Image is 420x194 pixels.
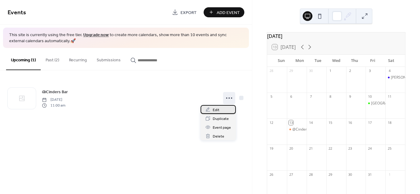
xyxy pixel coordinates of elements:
[348,120,353,125] div: 16
[328,146,333,151] div: 22
[308,146,313,151] div: 21
[308,172,313,177] div: 28
[9,32,243,44] span: This site is currently using the free tier. to create more calendars, show more than 10 events an...
[292,127,316,132] div: @Cinders Bar
[83,31,109,39] a: Upgrade now
[387,94,392,99] div: 11
[308,120,313,125] div: 14
[328,172,333,177] div: 29
[387,146,392,151] div: 25
[345,55,363,67] div: Thu
[42,97,65,103] span: [DATE]
[213,107,219,113] span: Edit
[269,172,274,177] div: 26
[272,55,290,67] div: Sun
[290,55,308,67] div: Mon
[367,94,372,99] div: 10
[308,69,313,73] div: 30
[367,172,372,177] div: 31
[42,103,65,108] span: 11:00 am
[328,69,333,73] div: 1
[348,69,353,73] div: 2
[64,48,92,70] button: Recurring
[269,120,274,125] div: 12
[8,7,26,19] span: Events
[289,172,293,177] div: 27
[348,146,353,151] div: 23
[213,124,231,131] span: Event page
[367,69,372,73] div: 3
[167,7,201,17] a: Export
[367,146,372,151] div: 24
[308,94,313,99] div: 7
[382,55,400,67] div: Sat
[269,146,274,151] div: 19
[328,120,333,125] div: 15
[217,9,240,16] span: Add Event
[267,32,405,40] div: [DATE]
[327,55,345,67] div: Wed
[387,69,392,73] div: 4
[289,69,293,73] div: 29
[328,94,333,99] div: 8
[348,172,353,177] div: 30
[213,116,229,122] span: Duplicate
[6,48,41,70] button: Upcoming (1)
[289,120,293,125] div: 13
[367,120,372,125] div: 17
[41,48,64,70] button: Past (2)
[309,55,327,67] div: Tue
[289,146,293,151] div: 20
[289,94,293,99] div: 6
[269,94,274,99] div: 5
[181,9,197,16] span: Export
[385,75,405,80] div: Rad Chad's Regular Rendezvous
[366,101,385,106] div: Pershing Elementary School Fall Carnival
[269,69,274,73] div: 28
[287,127,307,132] div: @Cinders Bar
[387,120,392,125] div: 18
[92,48,126,70] button: Submissions
[213,133,224,140] span: Delete
[348,94,353,99] div: 9
[387,172,392,177] div: 1
[363,55,382,67] div: Fri
[42,88,68,95] a: @Cinders Bar
[204,7,244,17] button: Add Event
[42,89,68,95] span: @Cinders Bar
